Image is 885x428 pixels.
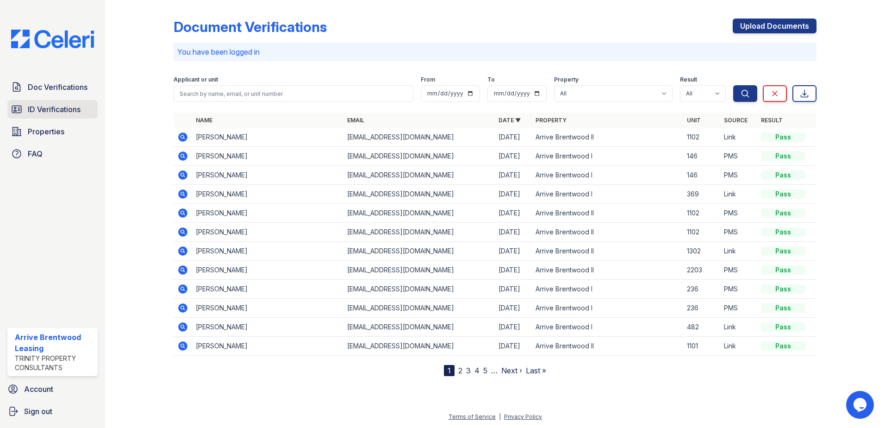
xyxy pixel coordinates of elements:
p: You have been logged in [177,46,813,57]
td: [EMAIL_ADDRESS][DOMAIN_NAME] [343,147,495,166]
div: Pass [761,132,805,142]
td: [DATE] [495,242,532,261]
td: Link [720,128,757,147]
td: [EMAIL_ADDRESS][DOMAIN_NAME] [343,299,495,318]
label: To [487,76,495,83]
td: Arrive Brentwood II [532,204,683,223]
td: Arrive Brentwood I [532,318,683,337]
a: 3 [466,366,471,375]
div: Pass [761,322,805,332]
td: Arrive Brentwood I [532,299,683,318]
div: Arrive Brentwood Leasing [15,332,94,354]
div: Pass [761,284,805,294]
td: [EMAIL_ADDRESS][DOMAIN_NAME] [343,166,495,185]
td: [DATE] [495,204,532,223]
td: [PERSON_NAME] [192,128,343,147]
td: Arrive Brentwood II [532,128,683,147]
a: Account [4,380,101,398]
td: PMS [720,280,757,299]
a: Properties [7,122,98,141]
a: Terms of Service [449,413,496,420]
td: Arrive Brentwood I [532,166,683,185]
img: CE_Logo_Blue-a8612792a0a2168367f1c8372b55b34899dd931a85d93a1a3d3e32e68fde9ad4.png [4,30,101,48]
td: [DATE] [495,337,532,356]
td: 369 [683,185,720,204]
td: [EMAIL_ADDRESS][DOMAIN_NAME] [343,261,495,280]
div: Pass [761,208,805,218]
a: Unit [687,117,701,124]
td: 1302 [683,242,720,261]
td: [EMAIL_ADDRESS][DOMAIN_NAME] [343,128,495,147]
td: [EMAIL_ADDRESS][DOMAIN_NAME] [343,242,495,261]
label: Applicant or unit [174,76,218,83]
td: 146 [683,166,720,185]
td: Arrive Brentwood I [532,147,683,166]
a: Property [536,117,567,124]
div: | [499,413,501,420]
span: Account [24,384,53,395]
a: Email [347,117,364,124]
div: Pass [761,303,805,313]
div: Pass [761,265,805,275]
td: [PERSON_NAME] [192,242,343,261]
td: [DATE] [495,223,532,242]
a: Last » [526,366,546,375]
td: [EMAIL_ADDRESS][DOMAIN_NAME] [343,280,495,299]
td: 146 [683,147,720,166]
div: Pass [761,170,805,180]
td: [PERSON_NAME] [192,147,343,166]
a: 5 [483,366,487,375]
td: [PERSON_NAME] [192,318,343,337]
td: [DATE] [495,318,532,337]
a: Doc Verifications [7,78,98,96]
td: Arrive Brentwood II [532,337,683,356]
td: [PERSON_NAME] [192,261,343,280]
td: 1102 [683,223,720,242]
a: Upload Documents [733,19,816,33]
td: [DATE] [495,280,532,299]
div: 1 [444,365,455,376]
a: 4 [474,366,480,375]
td: 1101 [683,337,720,356]
td: Link [720,318,757,337]
a: ID Verifications [7,100,98,119]
td: 482 [683,318,720,337]
td: PMS [720,261,757,280]
label: From [421,76,435,83]
button: Sign out [4,402,101,421]
div: Pass [761,341,805,351]
div: Document Verifications [174,19,327,35]
td: PMS [720,223,757,242]
span: FAQ [28,148,43,159]
a: Name [196,117,212,124]
td: 2203 [683,261,720,280]
td: [PERSON_NAME] [192,166,343,185]
span: Sign out [24,406,52,417]
td: Arrive Brentwood II [532,223,683,242]
label: Result [680,76,697,83]
td: PMS [720,147,757,166]
td: [PERSON_NAME] [192,337,343,356]
span: … [491,365,498,376]
td: [PERSON_NAME] [192,204,343,223]
a: Next › [501,366,522,375]
td: Arrive Brentwood II [532,242,683,261]
td: [DATE] [495,261,532,280]
td: 236 [683,280,720,299]
a: 2 [458,366,462,375]
td: [PERSON_NAME] [192,223,343,242]
a: Source [724,117,748,124]
td: Arrive Brentwood I [532,185,683,204]
td: [PERSON_NAME] [192,185,343,204]
td: [PERSON_NAME] [192,299,343,318]
div: Trinity Property Consultants [15,354,94,372]
td: Link [720,337,757,356]
input: Search by name, email, or unit number [174,85,413,102]
a: Date ▼ [499,117,521,124]
a: Privacy Policy [504,413,542,420]
span: Doc Verifications [28,82,87,93]
td: [EMAIL_ADDRESS][DOMAIN_NAME] [343,318,495,337]
td: [EMAIL_ADDRESS][DOMAIN_NAME] [343,185,495,204]
label: Property [554,76,579,83]
td: 236 [683,299,720,318]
